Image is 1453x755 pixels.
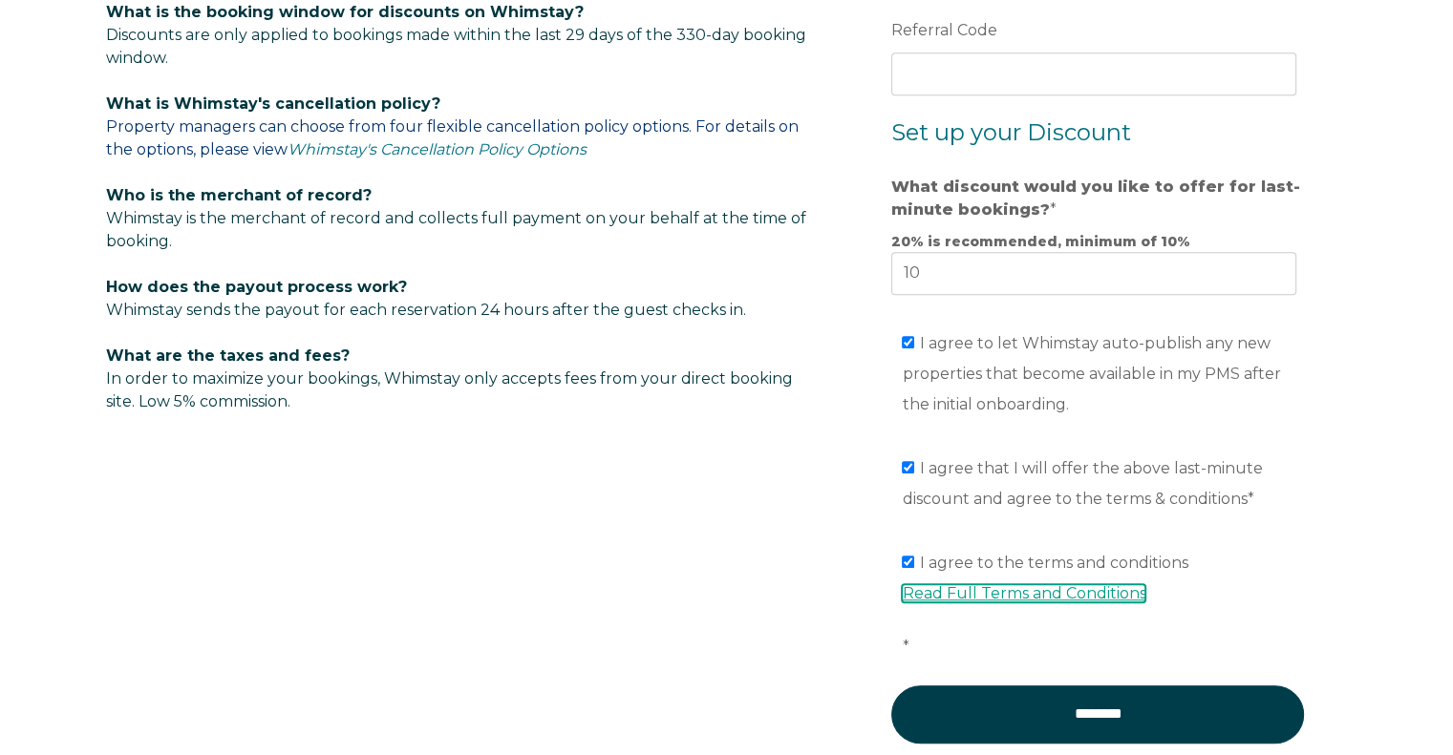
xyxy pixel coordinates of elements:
[891,178,1300,219] strong: What discount would you like to offer for last-minute bookings?
[106,301,746,319] span: Whimstay sends the payout for each reservation 24 hours after the guest checks in.
[891,118,1131,146] span: Set up your Discount
[902,336,914,348] input: I agree to let Whimstay auto-publish any new properties that become available in my PMS after the...
[891,15,997,45] span: Referral Code
[106,346,793,410] span: In order to maximize your bookings, Whimstay only accepts fees from your direct booking site. Low...
[106,209,806,250] span: Whimstay is the merchant of record and collects full payment on your behalf at the time of booking.
[106,3,584,21] span: What is the booking window for discounts on Whimstay?
[106,93,817,161] p: Property managers can choose from four flexible cancellation policy options. For details on the o...
[106,94,440,113] span: What is Whimstay's cancellation policy?
[902,461,914,473] input: I agree that I will offer the above last-minute discount and agree to the terms & conditions*
[106,186,372,204] span: Who is the merchant of record?
[902,459,1263,508] span: I agree that I will offer the above last-minute discount and agree to the terms & conditions
[106,278,407,296] span: How does the payout process work?
[288,140,587,158] a: Whimstay's Cancellation Policy Options
[106,346,350,365] span: What are the taxes and fees?
[902,556,914,568] input: I agree to the terms and conditionsRead Full Terms and Conditions*
[902,334,1280,413] span: I agree to let Whimstay auto-publish any new properties that become available in my PMS after the...
[902,554,1307,656] span: I agree to the terms and conditions
[106,26,806,67] span: Discounts are only applied to bookings made within the last 29 days of the 330-day booking window.
[902,584,1145,602] a: Read Full Terms and Conditions
[891,233,1190,250] strong: 20% is recommended, minimum of 10%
